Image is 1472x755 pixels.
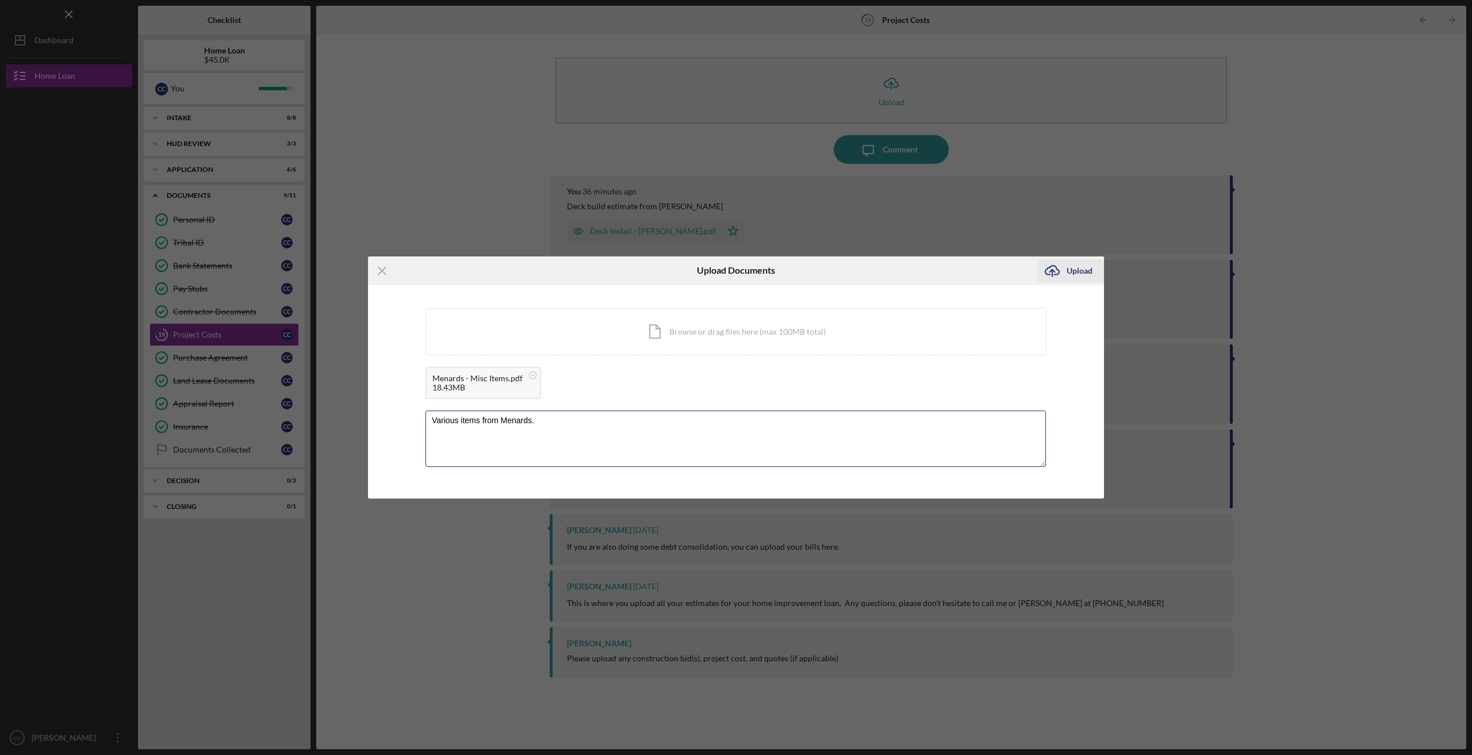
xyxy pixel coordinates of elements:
button: Upload [1038,259,1104,282]
div: Upload [1067,259,1092,282]
div: 18.43MB [432,383,523,392]
textarea: Various items from Menards. [425,411,1046,467]
div: Menards - Misc Items.pdf [432,374,523,383]
h6: Upload Documents [697,265,775,275]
